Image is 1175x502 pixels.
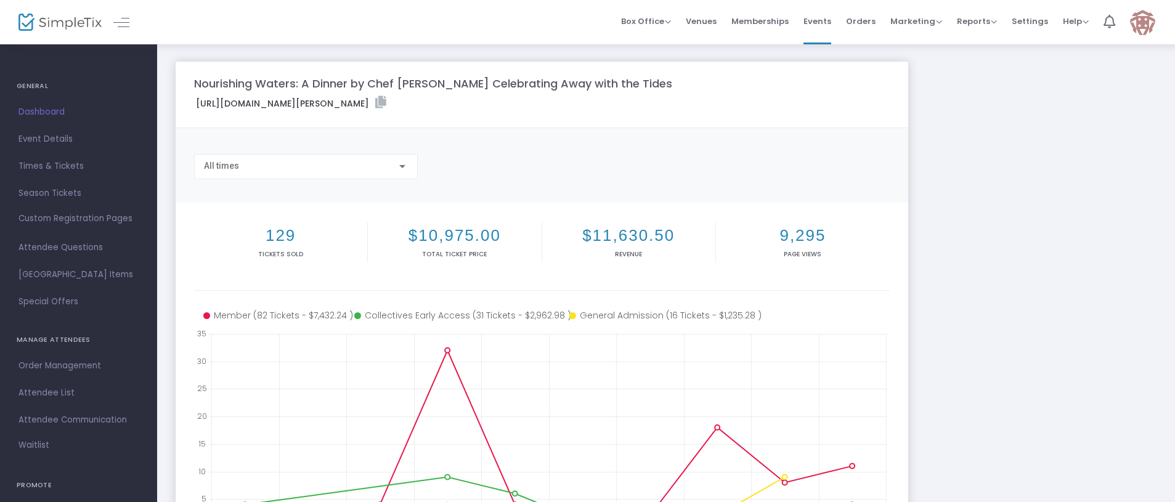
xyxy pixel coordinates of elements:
span: Waitlist [18,439,49,451]
span: [GEOGRAPHIC_DATA] Items [18,267,139,283]
p: Tickets sold [197,249,365,259]
span: Attendee Questions [18,240,139,256]
text: 25 [197,383,207,394]
span: Settings [1012,6,1048,37]
h4: GENERAL [17,74,140,99]
span: Venues [686,6,717,37]
span: Season Tickets [18,185,139,201]
span: Reports [957,15,997,27]
span: Marketing [890,15,942,27]
p: Total Ticket Price [370,249,539,259]
p: Revenue [545,249,713,259]
label: [URL][DOMAIN_NAME][PERSON_NAME] [196,96,386,110]
h2: 9,295 [718,226,887,245]
span: Attendee List [18,385,139,401]
text: 20 [197,411,207,421]
text: 35 [197,328,206,339]
h2: $10,975.00 [370,226,539,245]
h2: 129 [197,226,365,245]
p: Page Views [718,249,887,259]
span: Memberships [731,6,789,37]
h4: PROMOTE [17,473,140,498]
span: Box Office [621,15,671,27]
span: Custom Registration Pages [18,213,132,225]
span: Help [1063,15,1089,27]
span: Dashboard [18,104,139,120]
h2: $11,630.50 [545,226,713,245]
span: Order Management [18,358,139,374]
span: Events [803,6,831,37]
span: Attendee Communication [18,412,139,428]
m-panel-title: Nourishing Waters: A Dinner by Chef [PERSON_NAME] Celebrating Away with the Tides [194,75,672,92]
text: 10 [198,466,206,476]
span: Special Offers [18,294,139,310]
h4: MANAGE ATTENDEES [17,328,140,352]
span: Event Details [18,131,139,147]
span: Times & Tickets [18,158,139,174]
text: 15 [198,438,206,448]
span: All times [204,161,239,171]
text: 30 [197,355,206,366]
span: Orders [846,6,876,37]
